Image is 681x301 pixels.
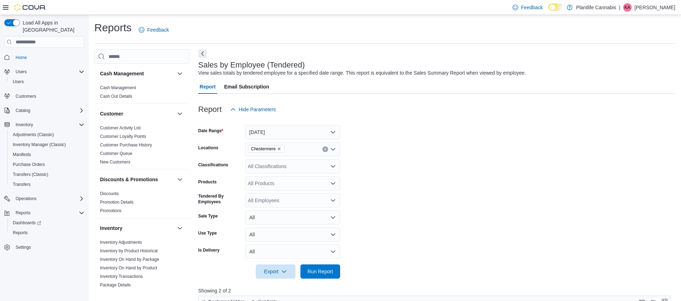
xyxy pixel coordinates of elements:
button: [DATE] [245,125,340,139]
label: Classifications [198,162,228,168]
a: Manifests [10,150,34,159]
button: All [245,227,340,242]
span: Settings [16,244,31,250]
button: Transfers [7,179,87,189]
h3: Cash Management [100,70,144,77]
button: Open list of options [330,181,336,186]
a: Inventory Manager (Classic) [10,140,69,149]
button: Next [198,49,207,58]
span: Run Report [308,268,333,275]
span: Hide Parameters [239,106,276,113]
span: Inventory Adjustments [100,240,142,245]
a: Discounts [100,191,119,196]
a: New Customers [100,160,130,165]
button: Adjustments (Classic) [7,130,87,140]
button: Cash Management [100,70,174,77]
button: Discounts & Promotions [176,175,184,184]
span: Settings [13,243,84,252]
button: Cash Management [176,69,184,78]
a: Inventory Transactions [100,274,143,279]
span: Customer Queue [100,151,132,156]
button: Catalog [13,106,33,115]
span: Adjustments (Classic) [10,130,84,139]
span: Email Subscription [224,80,269,94]
span: Customer Loyalty Points [100,134,146,139]
a: Customer Activity List [100,125,141,130]
span: Reports [13,209,84,217]
span: Customer Activity List [100,125,141,131]
span: Reports [10,229,84,237]
span: Catalog [13,106,84,115]
label: Date Range [198,128,223,134]
span: Transfers (Classic) [13,172,48,177]
button: Open list of options [330,146,336,152]
a: Settings [13,243,34,252]
span: Package Details [100,282,131,288]
div: View sales totals by tendered employee for a specified date range. This report is equivalent to t... [198,69,526,77]
span: Customer Purchase History [100,142,152,148]
input: Dark Mode [548,4,563,11]
span: Inventory by Product Historical [100,248,158,254]
a: Customer Loyalty Points [100,134,146,139]
span: Reports [13,230,28,236]
span: Cash Management [100,85,136,91]
span: Cash Out Details [100,93,132,99]
h3: Inventory [100,225,122,232]
span: New Customers [100,159,130,165]
a: Transfers (Classic) [10,170,51,179]
span: Dashboards [13,220,41,226]
button: Clear input [322,146,328,152]
span: Purchase Orders [13,162,45,167]
span: Inventory Manager (Classic) [10,140,84,149]
a: Dashboards [7,218,87,228]
a: Promotion Details [100,200,134,205]
div: Kieran Alvas [623,3,632,12]
button: Inventory Manager (Classic) [7,140,87,150]
span: Feedback [147,26,169,33]
button: Inventory [100,225,174,232]
button: Customer [100,110,174,117]
span: Transfers (Classic) [10,170,84,179]
h3: Report [198,105,222,114]
span: Reports [16,210,31,216]
a: Feedback [510,0,546,15]
a: Feedback [136,23,172,37]
button: Users [1,67,87,77]
button: Inventory [1,120,87,130]
span: Adjustments (Classic) [13,132,54,138]
button: Open list of options [330,163,336,169]
button: Users [7,77,87,87]
span: Inventory [16,122,33,128]
p: Plantlife Cannabis [576,3,616,12]
span: Users [13,68,84,76]
a: Customer Purchase History [100,143,152,147]
button: Reports [7,228,87,238]
div: Customer [94,124,190,169]
button: Operations [13,194,39,203]
span: Transfers [10,180,84,189]
span: Inventory On Hand by Package [100,257,159,262]
a: Inventory Adjustments [100,240,142,245]
a: Customers [13,92,39,101]
span: Load All Apps in [GEOGRAPHIC_DATA] [20,19,84,33]
a: Home [13,53,30,62]
button: Customers [1,91,87,101]
span: Report [200,80,216,94]
span: Purchase Orders [10,160,84,169]
h1: Reports [94,21,132,35]
label: Locations [198,145,218,151]
label: Sale Type [198,213,218,219]
span: Users [10,77,84,86]
a: Users [10,77,27,86]
button: Discounts & Promotions [100,176,174,183]
span: Inventory Manager (Classic) [13,142,66,147]
button: Customer [176,109,184,118]
span: Chestermere [251,145,276,152]
button: Operations [1,194,87,204]
a: Customer Queue [100,151,132,156]
img: Cova [14,4,46,11]
button: Users [13,68,29,76]
div: Cash Management [94,84,190,103]
span: Customers [13,92,84,101]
